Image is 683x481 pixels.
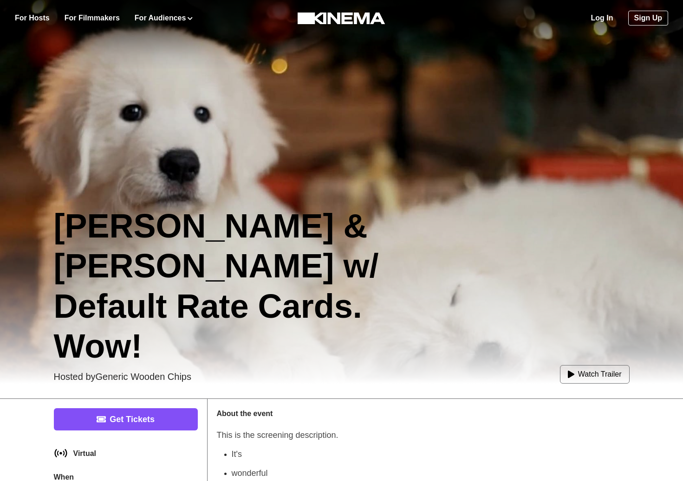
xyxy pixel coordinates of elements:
[591,13,613,24] a: Log In
[560,365,630,384] button: Watch Trailer
[54,206,440,366] h1: [PERSON_NAME] & [PERSON_NAME] w/ Default Rate Cards. Wow!
[135,13,193,24] button: For Audiences
[73,450,97,457] p: Virtual
[232,448,630,461] p: It's
[217,429,630,442] p: This is the screening description.
[15,13,50,24] a: For Hosts
[217,408,630,419] p: About the event
[54,408,198,430] a: Get Tickets
[628,11,668,26] a: Sign Up
[65,13,120,24] a: For Filmmakers
[54,370,191,384] p: Hosted by Generic Wooden Chips
[232,467,630,480] p: wonderful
